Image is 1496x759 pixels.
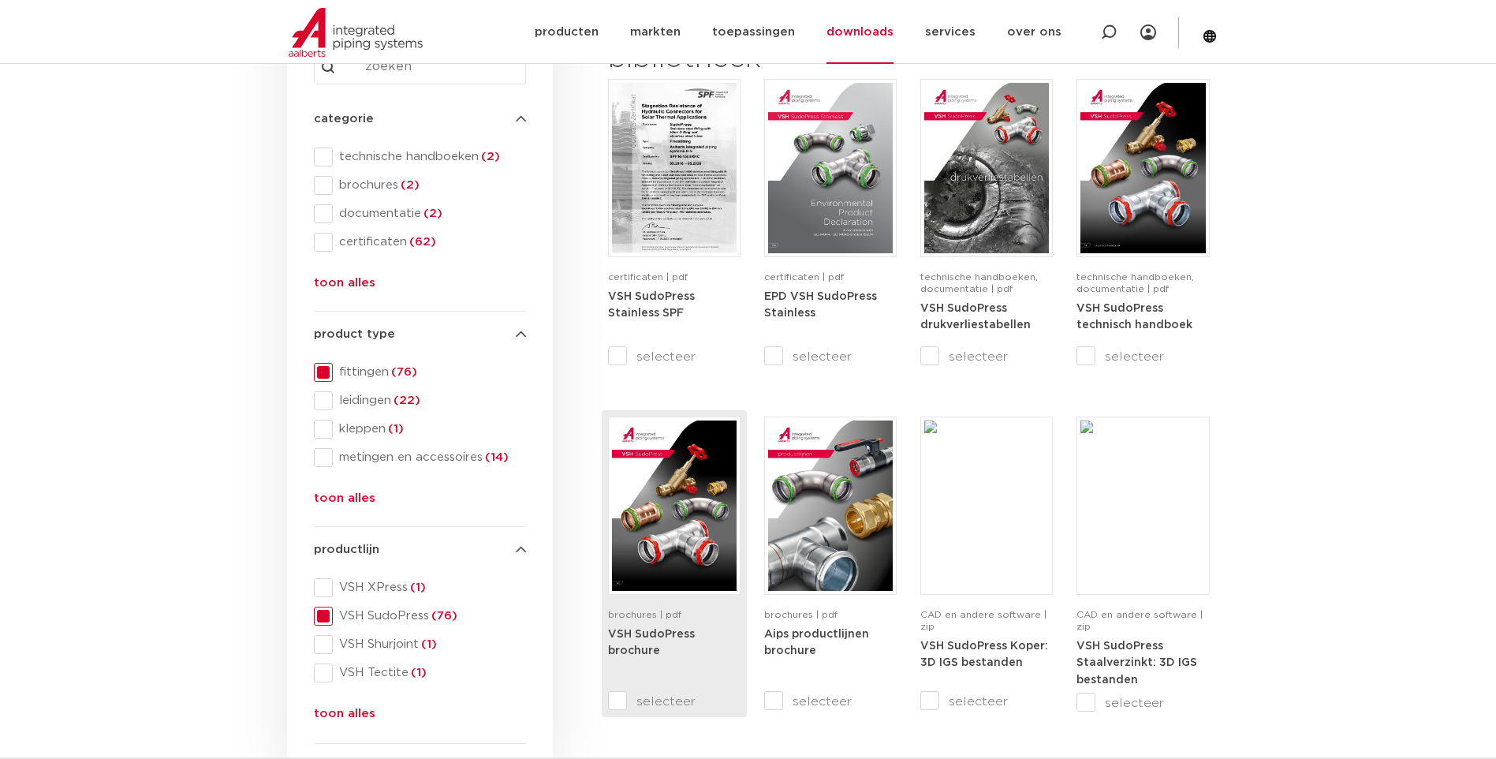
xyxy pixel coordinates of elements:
img: EPD-VSH-SudoPress-Stainless-1-pdf.jpg [768,83,893,253]
button: toon alles [314,705,375,730]
img: VSH-SudoPress_A4PLT_5007706_2024-2.0_NL-pdf.jpg [924,83,1049,253]
div: VSH SudoPress(76) [314,607,526,626]
span: kleppen [333,421,526,437]
span: (1) [419,638,437,650]
div: fittingen(76) [314,363,526,382]
span: technische handboeken, documentatie | pdf [1076,272,1194,294]
img: VSH-SudoPress_A4Brochure-5007222-2021_1.0_NL-1-pdf.jpg [612,421,737,591]
a: VSH SudoPress brochure [608,628,695,657]
img: Aips-Product-lines_A4SuperHero-5010346-2024_1.1_NL-pdf.jpg [768,421,893,591]
div: leidingen(22) [314,391,526,410]
label: selecteer [1076,694,1209,712]
div: VSH Shurjoint(1) [314,635,526,654]
span: (2) [421,208,442,219]
span: certificaten | pdf [764,272,844,282]
span: technische handboeken [333,149,526,165]
button: toon alles [314,274,375,299]
span: brochures | pdf [764,610,838,619]
span: (1) [409,667,427,679]
label: selecteer [608,692,741,711]
span: metingen en accessoires [333,450,526,465]
span: leidingen [333,393,526,409]
span: (22) [391,394,420,406]
button: toon alles [314,489,375,514]
span: fittingen [333,365,526,380]
span: (62) [407,236,436,248]
h4: product type [314,325,526,344]
label: selecteer [608,347,741,366]
label: selecteer [920,347,1053,366]
a: VSH SudoPress technisch handboek [1076,302,1192,331]
strong: VSH SudoPress technisch handboek [1076,303,1192,331]
span: (2) [398,179,420,191]
strong: VSH SudoPress drukverliestabellen [920,303,1031,331]
span: VSH Shurjoint [333,637,526,652]
span: (14) [483,451,509,463]
a: Aips productlijnen brochure [764,628,869,657]
img: Download-Placeholder-1.png [1080,421,1205,591]
div: kleppen(1) [314,420,526,439]
div: documentatie(2) [314,204,526,223]
div: metingen en accessoires(14) [314,448,526,467]
span: (2) [479,151,500,163]
span: VSH Tectite [333,665,526,681]
span: VSH SudoPress [333,608,526,624]
label: selecteer [1076,347,1209,366]
div: VSH Tectite(1) [314,664,526,682]
label: selecteer [764,347,897,366]
span: brochures [333,178,526,193]
a: EPD VSH SudoPress Stainless [764,290,877,320]
a: VSH SudoPress drukverliestabellen [920,302,1031,331]
span: certificaten | pdf [608,272,688,282]
span: certificaten [333,234,526,250]
div: certificaten(62) [314,233,526,252]
span: (76) [429,610,457,622]
img: VSH_SudoPress_Stainless-SPF-1-pdf.jpg [612,83,737,253]
strong: Aips productlijnen brochure [764,629,869,657]
label: selecteer [920,692,1053,711]
span: (1) [386,423,404,435]
div: brochures(2) [314,176,526,195]
span: technische handboeken, documentatie | pdf [920,272,1038,294]
a: VSH SudoPress Staalverzinkt: 3D IGS bestanden [1076,640,1197,686]
label: selecteer [764,692,897,711]
span: (76) [389,366,417,378]
strong: EPD VSH SudoPress Stainless [764,291,877,320]
div: VSH XPress(1) [314,578,526,597]
a: VSH SudoPress Koper: 3D IGS bestanden [920,640,1048,669]
span: CAD en andere software | zip [1076,610,1203,631]
img: Download-Placeholder-1.png [924,421,1049,591]
div: technische handboeken(2) [314,148,526,166]
span: CAD en andere software | zip [920,610,1046,631]
h4: categorie [314,110,526,129]
span: brochures | pdf [608,610,681,619]
strong: VSH SudoPress Stainless SPF [608,291,695,320]
a: VSH SudoPress Stainless SPF [608,290,695,320]
span: (1) [408,581,426,593]
strong: VSH SudoPress brochure [608,629,695,657]
h4: productlijn [314,540,526,559]
span: documentatie [333,206,526,222]
img: VSH-SudoPress_A4TM_5001604-2023-3.0_NL-pdf.jpg [1080,83,1205,253]
span: VSH XPress [333,580,526,596]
